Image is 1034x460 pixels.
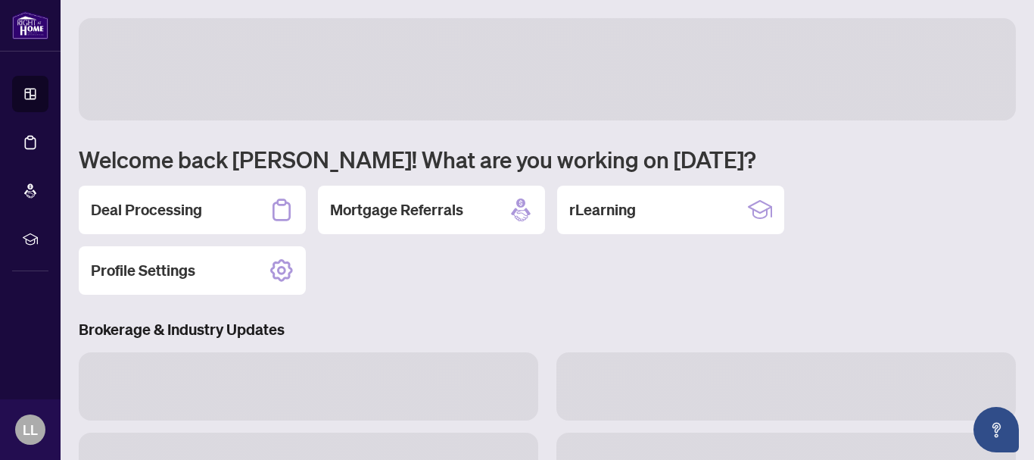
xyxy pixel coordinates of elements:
[569,199,636,221] h2: rLearning
[79,319,1016,340] h3: Brokerage & Industry Updates
[91,199,202,221] h2: Deal Processing
[91,260,195,281] h2: Profile Settings
[973,407,1019,452] button: Open asap
[23,419,38,440] span: LL
[330,199,463,221] h2: Mortgage Referrals
[12,11,48,39] img: logo
[79,145,1016,174] h1: Welcome back [PERSON_NAME]! What are you working on [DATE]?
